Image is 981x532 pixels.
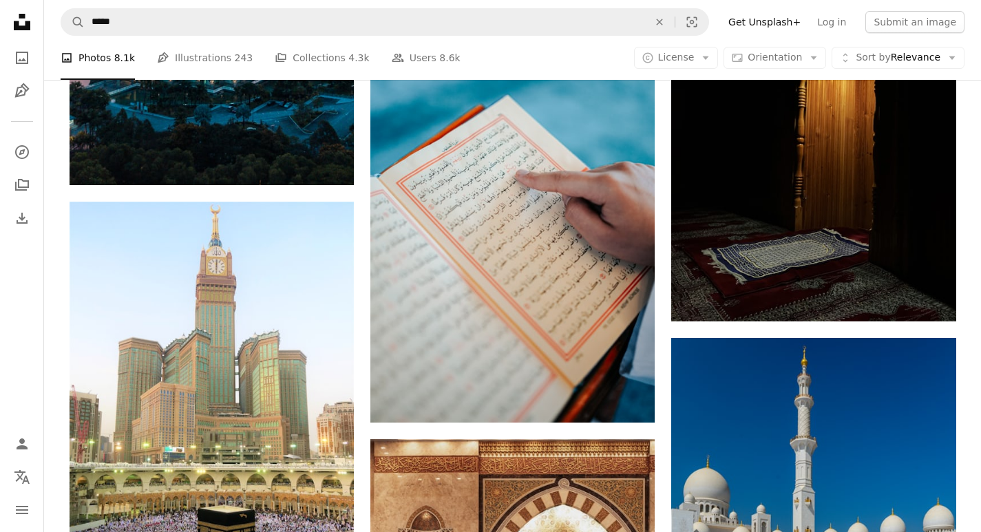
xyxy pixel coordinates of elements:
[809,11,854,33] a: Log in
[70,409,354,421] a: brown concrete building during daytime
[8,138,36,166] a: Explore
[8,430,36,458] a: Log in / Sign up
[8,463,36,491] button: Language
[8,8,36,39] a: Home — Unsplash
[8,77,36,105] a: Illustrations
[634,47,719,69] button: License
[157,36,253,80] a: Illustrations 243
[392,36,461,80] a: Users 8.6k
[235,50,253,65] span: 243
[658,52,695,63] span: License
[275,36,369,80] a: Collections 4.3k
[832,47,964,69] button: Sort byRelevance
[61,9,85,35] button: Search Unsplash
[8,204,36,232] a: Download History
[671,123,956,136] a: white and red table cloth on table
[439,50,460,65] span: 8.6k
[856,51,940,65] span: Relevance
[865,11,964,33] button: Submit an image
[8,496,36,524] button: Menu
[8,44,36,72] a: Photos
[348,50,369,65] span: 4.3k
[720,11,809,33] a: Get Unsplash+
[675,9,708,35] button: Visual search
[8,171,36,199] a: Collections
[856,52,890,63] span: Sort by
[724,47,826,69] button: Orientation
[61,8,709,36] form: Find visuals sitewide
[644,9,675,35] button: Clear
[370,203,655,215] a: a close up of a person holding a book
[748,52,802,63] span: Orientation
